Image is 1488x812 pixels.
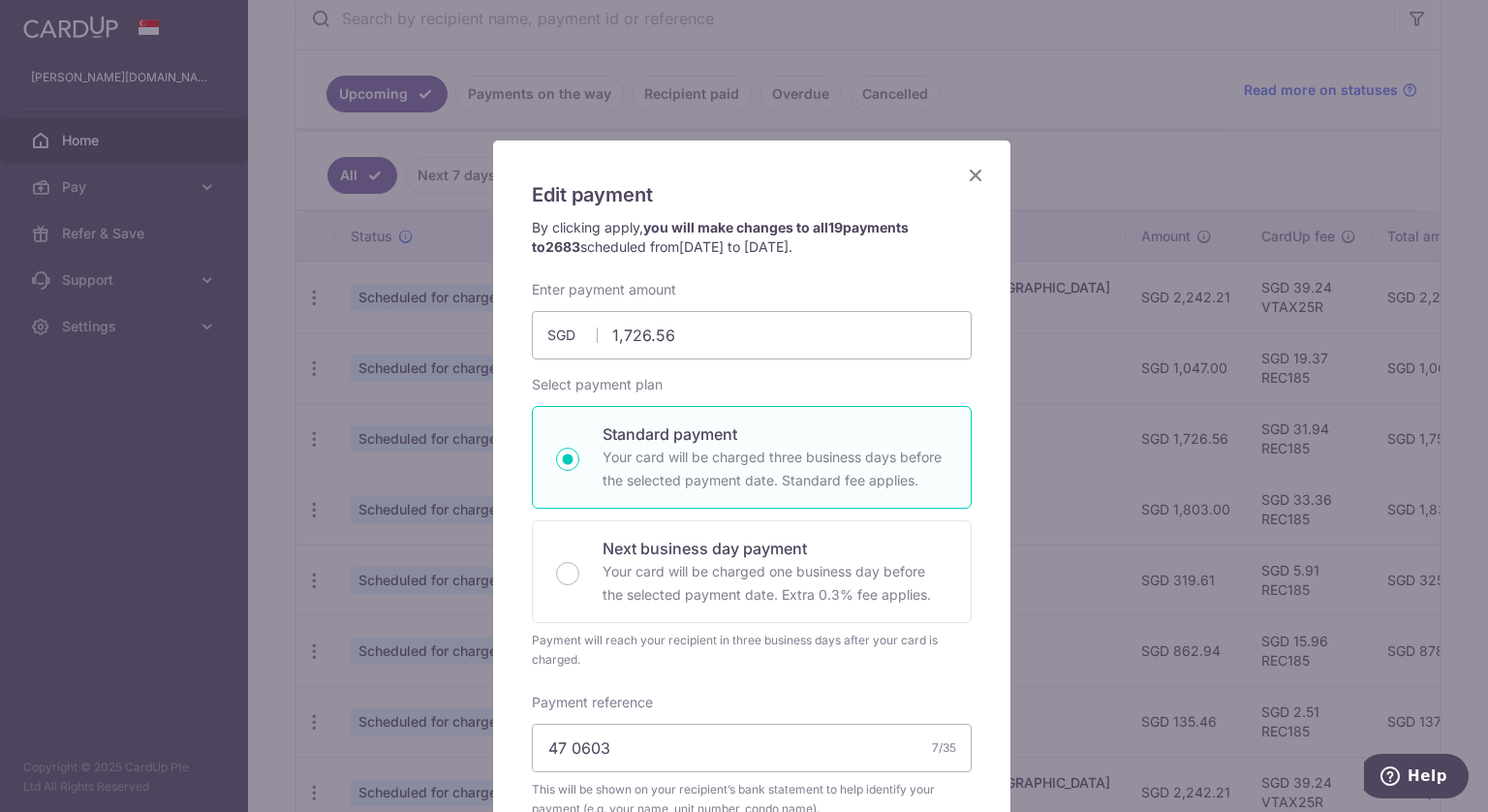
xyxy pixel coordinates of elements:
span: SGD [547,326,598,345]
label: Select payment plan [532,375,663,394]
button: Close [964,164,987,187]
span: 2683 [545,238,580,255]
p: Your card will be charged one business day before the selected payment date. Extra 0.3% fee applies. [603,560,947,607]
p: Your card will be charged three business days before the selected payment date. Standard fee appl... [603,446,947,492]
label: Payment reference [532,693,653,712]
h5: Edit payment [532,179,972,210]
p: Next business day payment [603,537,947,560]
span: 19 [828,219,843,235]
span: [DATE] to [DATE] [679,238,789,255]
p: Standard payment [603,422,947,446]
iframe: Opens a widget where you can find more information [1364,754,1469,802]
div: Payment will reach your recipient in three business days after your card is charged. [532,631,972,670]
strong: you will make changes to all payments to [532,219,909,255]
input: 0.00 [532,311,972,359]
p: By clicking apply, scheduled from . [532,218,972,257]
div: 7/35 [932,738,956,758]
label: Enter payment amount [532,280,676,299]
